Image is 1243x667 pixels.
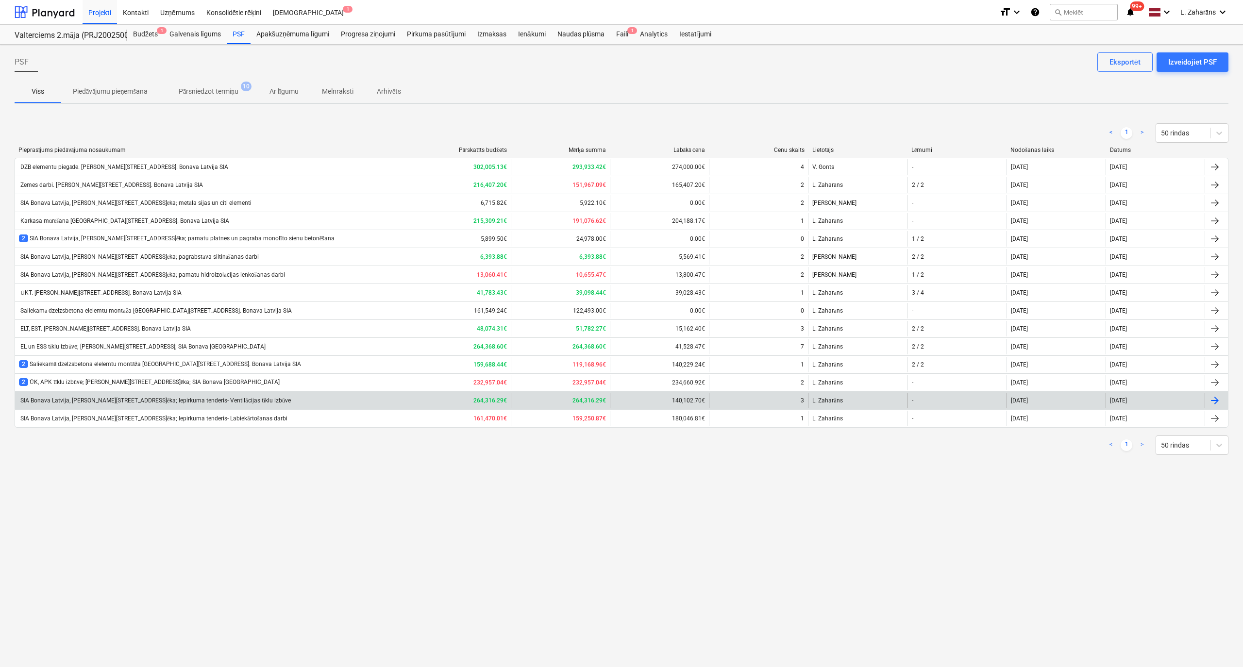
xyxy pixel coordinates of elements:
div: L. Zaharāns [808,375,907,390]
div: [DATE] [1110,307,1127,314]
div: Zemes darbi. [PERSON_NAME][STREET_ADDRESS]. Bonava Latvija SIA [19,182,203,188]
div: [DATE] [1011,217,1028,224]
div: L. Zaharāns [808,321,907,336]
div: [DATE] [1011,325,1028,332]
div: 274,000.00€ [610,159,709,175]
p: Arhivēts [377,86,401,97]
a: Next page [1136,439,1148,451]
b: 264,368.60€ [572,343,606,350]
div: [PERSON_NAME] [808,267,907,283]
div: 2 / 2 [912,182,924,188]
div: 2 / 2 [912,325,924,332]
a: Apakšuzņēmuma līgumi [251,25,335,44]
div: [DATE] [1011,397,1028,404]
div: [DATE] [1110,200,1127,206]
div: L. Zaharāns [808,213,907,229]
b: 232,957.04€ [473,379,507,386]
div: L. Zaharāns [808,411,907,426]
div: 0.00€ [610,195,709,211]
a: Iestatījumi [673,25,717,44]
div: [DATE] [1011,271,1028,278]
i: keyboard_arrow_down [1011,6,1023,18]
div: Naudas plūsma [552,25,611,44]
button: Meklēt [1050,4,1118,20]
div: [DATE] [1011,200,1028,206]
span: 2 [19,234,28,242]
b: 48,074.31€ [477,325,507,332]
a: Page 1 is your current page [1121,439,1132,451]
div: [PERSON_NAME] [808,249,907,265]
a: Analytics [634,25,673,44]
div: Datums [1110,147,1201,153]
b: 215,309.21€ [473,217,507,224]
div: SIA Bonava Latvija, [PERSON_NAME][STREET_ADDRESS]ēka; Iepirkuma tenderis- Ventilācijas tīklu izbūve [19,397,291,404]
a: PSF [227,25,251,44]
div: 3 [801,397,804,404]
i: Zināšanu pamats [1030,6,1040,18]
span: 1 [157,27,167,34]
button: Izveidojiet PSF [1157,52,1228,72]
div: 161,549.24€ [412,303,511,318]
b: 159,250.87€ [572,415,606,422]
div: [DATE] [1110,325,1127,332]
div: [DATE] [1011,253,1028,260]
div: Budžets [127,25,164,44]
div: Faili [610,25,634,44]
div: 0.00€ [610,231,709,247]
div: [DATE] [1110,253,1127,260]
i: notifications [1125,6,1135,18]
div: 1 / 2 [912,271,924,278]
div: 2 [801,200,804,206]
div: 2 / 2 [912,343,924,350]
div: 41,528.47€ [610,339,709,354]
div: [DATE] [1110,164,1127,170]
p: Piedāvājumu pieņemšana [73,86,148,97]
div: [DATE] [1110,289,1127,296]
div: Ienākumi [512,25,552,44]
div: L. Zaharāns [808,339,907,354]
div: [DATE] [1011,343,1028,350]
div: 0 [801,307,804,314]
div: - [912,200,913,206]
div: - [912,164,913,170]
span: 2 [19,378,28,386]
div: V. Gonts [808,159,907,175]
a: Izmaksas [471,25,512,44]
div: SIA Bonava Latvija, [PERSON_NAME][STREET_ADDRESS]ēka; pagrabstāva siltināšanas darbi [19,253,259,261]
div: 15,162.40€ [610,321,709,336]
a: Budžets1 [127,25,164,44]
b: 10,655.47€ [576,271,606,278]
div: 3 / 4 [912,289,924,296]
div: Progresa ziņojumi [335,25,401,44]
div: [DATE] [1110,415,1127,422]
div: [DATE] [1011,289,1028,296]
div: 2 [801,253,804,260]
div: Valterciems 2.māja (PRJ2002500) - 2601936 [15,31,116,41]
div: [DATE] [1011,307,1028,314]
div: 7 [801,343,804,350]
div: Labākā cena [614,147,705,154]
p: Pārsniedzot termiņu [179,86,238,97]
div: ŪK, APK tīklu izbūve; [PERSON_NAME][STREET_ADDRESS]ēka; SIA Bonava [GEOGRAPHIC_DATA] [19,378,280,386]
div: [DATE] [1110,361,1127,368]
div: 0.00€ [610,303,709,318]
div: DZB elementu piegāde. [PERSON_NAME][STREET_ADDRESS]. Bonava Latvija SIA [19,164,228,171]
b: 41,783.43€ [477,289,507,296]
div: - [912,397,913,404]
i: keyboard_arrow_down [1161,6,1173,18]
b: 216,407.20€ [473,182,507,188]
iframe: Chat Widget [1194,620,1243,667]
div: 1 [801,289,804,296]
a: Galvenais līgums [164,25,227,44]
div: [DATE] [1011,361,1028,368]
div: Mērķa summa [515,147,606,154]
b: 51,782.27€ [576,325,606,332]
div: - [912,415,913,422]
div: 2 / 2 [912,361,924,368]
div: [DATE] [1011,415,1028,422]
